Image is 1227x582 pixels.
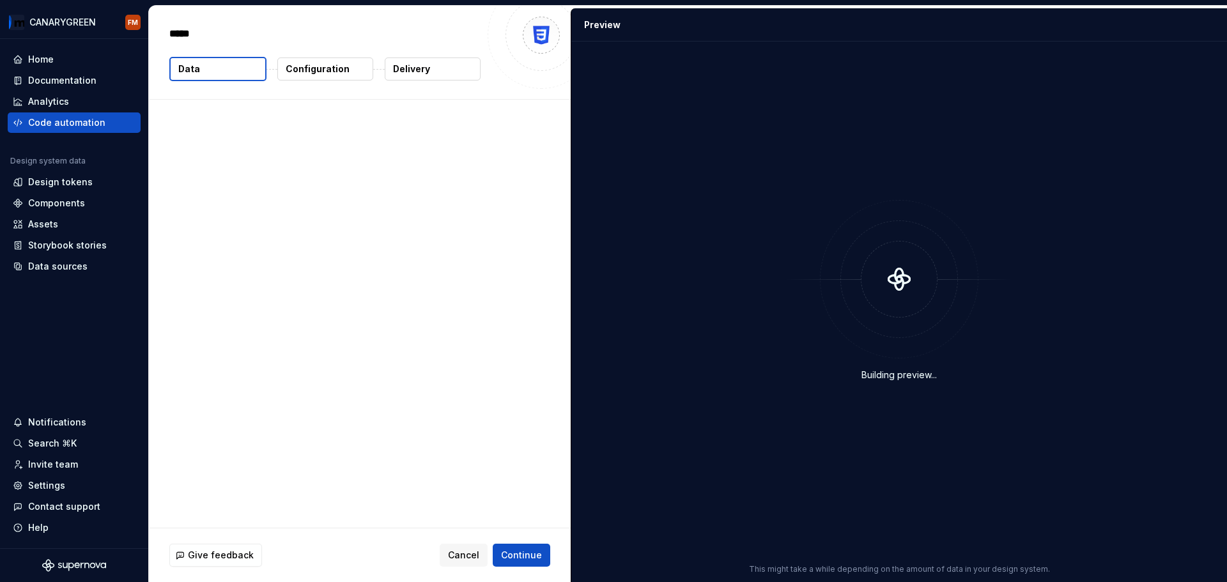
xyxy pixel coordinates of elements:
[8,193,141,213] a: Components
[8,49,141,70] a: Home
[28,437,77,450] div: Search ⌘K
[28,53,54,66] div: Home
[178,63,200,75] p: Data
[28,260,88,273] div: Data sources
[29,16,96,29] div: CANARYGREEN
[169,57,266,81] button: Data
[440,544,488,567] button: Cancel
[28,521,49,534] div: Help
[28,458,78,471] div: Invite team
[169,544,262,567] button: Give feedback
[128,17,138,27] div: FM
[28,197,85,210] div: Components
[8,496,141,517] button: Contact support
[8,91,141,112] a: Analytics
[749,564,1050,574] p: This might take a while depending on the amount of data in your design system.
[277,57,373,80] button: Configuration
[188,549,254,562] span: Give feedback
[8,214,141,234] a: Assets
[393,63,430,75] p: Delivery
[28,218,58,231] div: Assets
[8,433,141,454] button: Search ⌘K
[8,412,141,433] button: Notifications
[28,239,107,252] div: Storybook stories
[28,500,100,513] div: Contact support
[3,8,146,36] button: CANARYGREENFM
[10,156,86,166] div: Design system data
[8,517,141,538] button: Help
[28,176,93,188] div: Design tokens
[8,454,141,475] a: Invite team
[8,475,141,496] a: Settings
[8,235,141,256] a: Storybook stories
[385,57,481,80] button: Delivery
[8,112,141,133] a: Code automation
[8,70,141,91] a: Documentation
[286,63,350,75] p: Configuration
[28,116,105,129] div: Code automation
[28,416,86,429] div: Notifications
[584,19,621,31] div: Preview
[28,74,96,87] div: Documentation
[42,559,106,572] svg: Supernova Logo
[8,256,141,277] a: Data sources
[501,549,542,562] span: Continue
[448,549,479,562] span: Cancel
[28,95,69,108] div: Analytics
[861,369,937,381] div: Building preview...
[8,172,141,192] a: Design tokens
[28,479,65,492] div: Settings
[493,544,550,567] button: Continue
[9,15,24,30] img: cb4637db-e7ba-439a-b7a7-bb3932b880a6.png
